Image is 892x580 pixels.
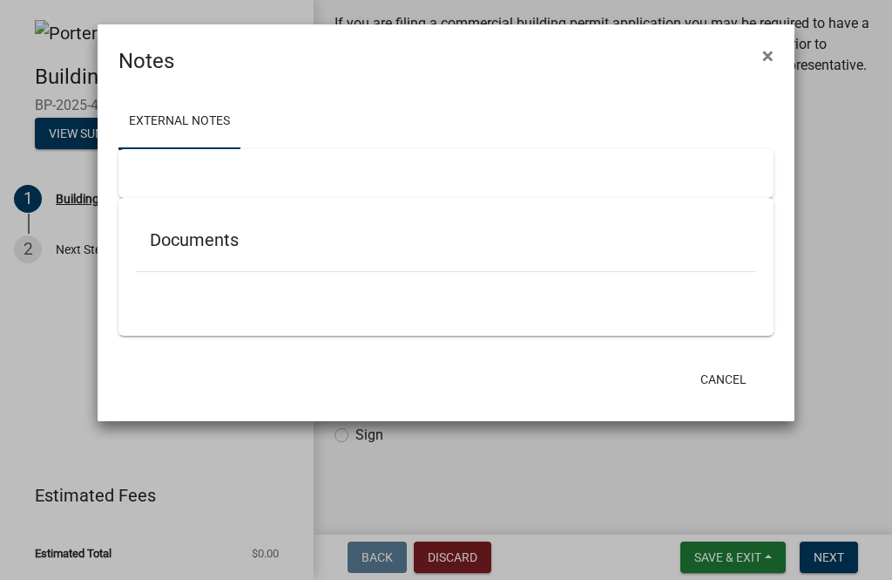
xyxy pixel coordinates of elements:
[118,45,174,77] h4: Notes
[118,94,240,150] a: External Notes
[150,229,742,250] h5: Documents
[748,31,787,80] button: Close
[686,364,760,395] button: Cancel
[762,44,774,68] span: ×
